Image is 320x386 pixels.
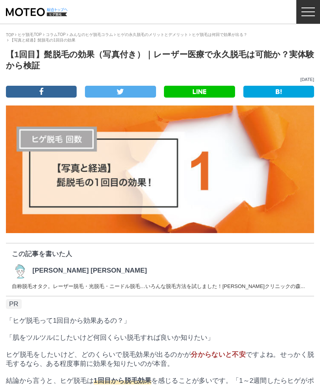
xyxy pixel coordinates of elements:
span: 1回目から脱毛効果 [94,377,151,384]
img: B! [276,89,281,94]
img: 【写真と経過】髭脱毛の1回目の効果！レーザー医療で永久脱毛は可能か？実体験から検証 [6,105,314,233]
h1: 【1回目】髭脱毛の効果（写真付き）｜レーザー医療で永久脱毛は可能か？実体験から検証 [6,49,314,71]
a: 和樹 森上 [PERSON_NAME] [PERSON_NAME] [12,262,147,279]
a: みんなのヒゲ脱毛コラム [70,32,113,37]
p: ヒゲ脱毛をしたいけど、どのくらいで脱毛効果が出るのかが ですよね。せっかく脱毛するなら、ある程度事前に効果を知りたいのが本音。 [6,350,314,368]
img: 総合トップへ [47,8,68,11]
p: 「ヒゲ脱毛って1回目から効果あるの？」 [6,316,314,325]
a: TOP [6,33,14,37]
a: ヒゲ脱毛TOP [18,32,41,37]
p: この記事を書いた人 [12,249,308,258]
img: LINE [193,89,206,94]
span: PR [6,299,22,309]
a: ヒゲ脱毛は何回で効果が出る？ [192,32,247,37]
dd: 自称脱毛オタク。レーザー脱毛・光脱毛・ニードル脱毛…いろんな脱毛方法を試しました！[PERSON_NAME]クリニックの森... [12,283,308,290]
p: [DATE] [6,77,314,82]
img: MOTEO HIGE DATSUMOU [6,8,67,16]
p: [PERSON_NAME] [PERSON_NAME] [32,267,147,275]
span: 分からないと不安 [191,351,246,358]
li: 【写真と経過】髭脱毛の1回目の効果 [7,38,75,43]
img: 和樹 森上 [12,262,28,279]
a: コラムTOP [46,32,66,37]
a: ヒゲの永久脱毛のメリットとデメリット [117,32,188,37]
p: 「肌をツルツルにしたいけど何回くらい脱毛すれば良いか知りたい」 [6,333,314,342]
